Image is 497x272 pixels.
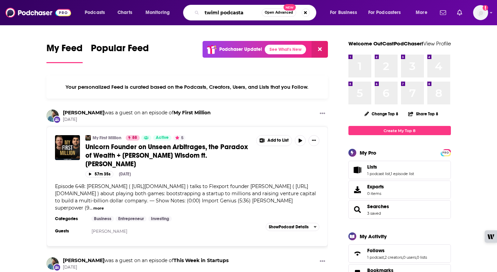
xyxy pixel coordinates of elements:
[93,135,121,141] a: My First Million
[423,40,451,47] a: View Profile
[63,110,105,116] a: Ryan Petersen
[266,223,320,231] button: ShowPodcast Details
[325,7,365,18] button: open menu
[403,255,416,260] a: 0 users
[119,172,131,176] div: [DATE]
[367,255,384,260] a: 1 podcast
[46,42,83,63] a: My Feed
[402,255,403,260] span: ,
[317,110,328,118] button: Show More Button
[126,135,140,141] a: 88
[80,7,114,18] button: open menu
[265,11,293,14] span: Open Advanced
[55,135,80,160] a: Unicorn Founder on Unseen Arbitrages, the Paradox of Wealth + Charlie Munger Wisdom ft. Ryan Pete...
[390,171,391,176] span: ,
[132,134,137,141] span: 88
[367,171,390,176] a: 1 podcast list
[367,184,384,190] span: Exports
[5,6,71,19] img: Podchaser - Follow, Share and Rate Podcasts
[483,5,488,11] svg: Add a profile image
[367,203,389,210] a: Searches
[360,149,376,156] div: My Pro
[115,216,147,221] a: Entrepreneur
[55,228,86,234] h3: Guests
[91,42,149,63] a: Popular Feed
[53,263,61,271] div: New Appearance
[265,45,306,54] a: See What's New
[473,5,488,20] img: User Profile
[63,257,229,264] h3: was a guest on an episode of
[348,181,451,199] a: Exports
[454,7,465,18] a: Show notifications dropdown
[89,205,93,211] span: ...
[146,8,170,17] span: Monitoring
[367,247,385,254] span: Follows
[141,7,179,18] button: open menu
[416,8,427,17] span: More
[442,150,450,155] a: PRO
[417,255,427,260] a: 0 lists
[351,205,364,214] a: Searches
[416,255,417,260] span: ,
[408,107,439,120] button: Share Top 8
[85,8,105,17] span: Podcasts
[153,135,171,141] a: Active
[267,138,289,143] span: Add to List
[367,211,381,216] a: 3 saved
[46,42,83,58] span: My Feed
[257,135,292,146] button: Show More Button
[360,233,387,240] div: My Activity
[262,9,296,17] button: Open AdvancedNew
[85,171,113,177] button: 57m 35s
[91,42,149,58] span: Popular Feed
[269,225,308,229] span: Show Podcast Details
[348,126,451,135] a: Create My Top 8
[284,4,296,11] span: New
[219,46,262,52] p: Podchaser Update!
[317,257,328,266] button: Show More Button
[364,7,411,18] button: open menu
[473,5,488,20] span: Logged in as OutCastPodChaser
[46,75,328,99] div: Your personalized Feed is curated based on the Podcasts, Creators, Users, and Lists that you Follow.
[360,110,403,118] button: Change Top 8
[391,171,414,176] a: 1 episode list
[92,229,127,234] a: [PERSON_NAME]
[384,255,385,260] span: ,
[437,7,449,18] a: Show notifications dropdown
[85,135,91,141] img: My First Million
[202,7,262,18] input: Search podcasts, credits, & more...
[63,110,211,116] h3: was a guest on an episode of
[348,200,451,219] span: Searches
[385,255,402,260] a: 2 creators
[367,247,427,254] a: Follows
[367,191,384,196] span: 0 items
[85,143,251,168] a: Unicorn Founder on Unseen Arbitrages, the Paradox of Wealth + [PERSON_NAME] Wisdom ft. [PERSON_NAME]
[173,135,185,141] button: 5
[351,165,364,175] a: Lists
[367,164,414,170] a: Lists
[348,40,423,47] a: Welcome OutCastPodChaser!
[330,8,357,17] span: For Business
[53,116,61,123] div: New Appearance
[351,249,364,258] a: Follows
[190,5,323,20] div: Search podcasts, credits, & more...
[46,110,59,122] img: Ryan Petersen
[368,8,401,17] span: For Podcasters
[174,110,211,116] a: My First Million
[91,216,114,221] a: Business
[55,216,86,221] h3: Categories
[174,257,229,263] a: This Week in Startups
[308,135,319,146] button: Show More Button
[156,134,169,141] span: Active
[63,117,211,123] span: [DATE]
[85,143,248,168] span: Unicorn Founder on Unseen Arbitrages, the Paradox of Wealth + [PERSON_NAME] Wisdom ft. [PERSON_NAME]
[46,257,59,270] img: Ryan Petersen
[63,264,229,270] span: [DATE]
